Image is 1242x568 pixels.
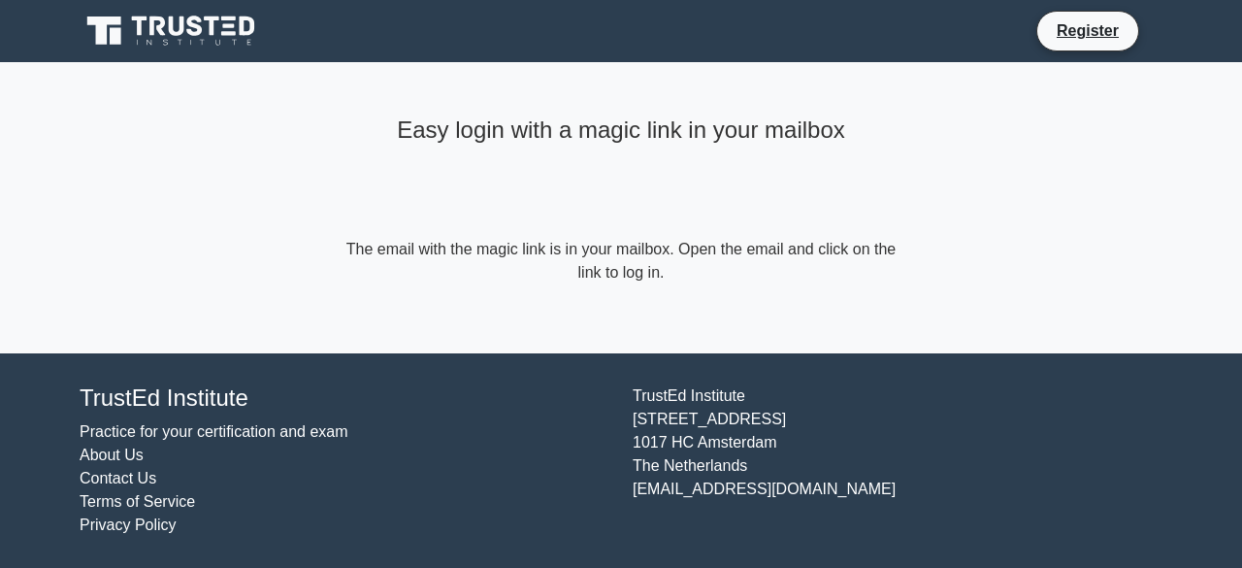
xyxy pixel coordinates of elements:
[342,238,900,284] form: The email with the magic link is in your mailbox. Open the email and click on the link to log in.
[1045,18,1130,43] a: Register
[80,447,144,463] a: About Us
[80,423,348,440] a: Practice for your certification and exam
[621,384,1174,537] div: TrustEd Institute [STREET_ADDRESS] 1017 HC Amsterdam The Netherlands [EMAIL_ADDRESS][DOMAIN_NAME]
[80,384,609,413] h4: TrustEd Institute
[80,493,195,510] a: Terms of Service
[80,517,177,533] a: Privacy Policy
[342,117,900,145] h4: Easy login with a magic link in your mailbox
[80,470,156,486] a: Contact Us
